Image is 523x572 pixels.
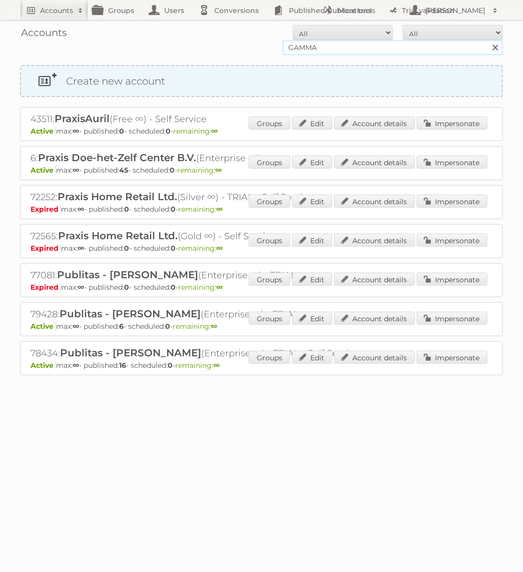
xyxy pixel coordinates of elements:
[58,230,178,242] span: Praxis Home Retail Ltd.
[166,127,171,136] strong: 0
[249,117,290,130] a: Groups
[417,234,487,247] a: Impersonate
[170,166,175,175] strong: 0
[216,205,223,214] strong: ∞
[211,322,217,331] strong: ∞
[31,361,56,370] span: Active
[78,283,84,292] strong: ∞
[73,361,79,370] strong: ∞
[31,244,492,253] p: max: - published: - scheduled: -
[31,283,492,292] p: max: - published: - scheduled: -
[249,273,290,286] a: Groups
[21,66,502,96] a: Create new account
[216,283,223,292] strong: ∞
[249,312,290,325] a: Groups
[168,361,173,370] strong: 0
[78,244,84,253] strong: ∞
[215,166,222,175] strong: ∞
[31,127,492,136] p: max: - published: - scheduled: -
[31,269,381,282] h2: 77081: (Enterprise ∞) - TRIAL
[334,351,415,364] a: Account details
[292,156,332,169] a: Edit
[31,152,381,165] h2: 6: (Enterprise ∞)
[31,322,492,331] p: max: - published: - scheduled: -
[55,113,110,125] span: PraxisAuril
[31,205,492,214] p: max: - published: - scheduled: -
[334,195,415,208] a: Account details
[173,322,217,331] span: remaining:
[178,205,223,214] span: remaining:
[73,127,79,136] strong: ∞
[417,273,487,286] a: Impersonate
[60,347,201,359] span: Publitas - [PERSON_NAME]
[211,127,218,136] strong: ∞
[178,283,223,292] span: remaining:
[31,230,381,243] h2: 72565: (Gold ∞) - Self Service
[249,351,290,364] a: Groups
[171,205,176,214] strong: 0
[31,127,56,136] span: Active
[31,113,381,126] h2: 43511: (Free ∞) - Self Service
[171,244,176,253] strong: 0
[78,205,84,214] strong: ∞
[38,152,196,164] span: Praxis Doe-het-Zelf Center B.V.
[292,351,332,364] a: Edit
[31,361,492,370] p: max: - published: - scheduled: -
[58,191,177,203] span: Praxis Home Retail Ltd.
[249,234,290,247] a: Groups
[119,127,124,136] strong: 0
[31,244,61,253] span: Expired
[334,156,415,169] a: Account details
[124,205,129,214] strong: 0
[292,312,332,325] a: Edit
[73,166,79,175] strong: ∞
[57,269,198,281] span: Publitas - [PERSON_NAME]
[249,195,290,208] a: Groups
[423,6,488,16] h2: [PERSON_NAME]
[334,273,415,286] a: Account details
[124,283,129,292] strong: 0
[73,322,79,331] strong: ∞
[334,312,415,325] a: Account details
[177,166,222,175] span: remaining:
[417,156,487,169] a: Impersonate
[31,347,381,360] h2: 78434: (Enterprise ∞) - TRIAL - Self Service
[171,283,176,292] strong: 0
[249,156,290,169] a: Groups
[31,205,61,214] span: Expired
[334,234,415,247] a: Account details
[165,322,170,331] strong: 0
[31,322,56,331] span: Active
[417,117,487,130] a: Impersonate
[31,191,381,204] h2: 72252: (Silver ∞) - TRIAL - Self Service
[31,166,492,175] p: max: - published: - scheduled: -
[213,361,220,370] strong: ∞
[417,351,487,364] a: Impersonate
[119,361,126,370] strong: 16
[292,234,332,247] a: Edit
[119,166,128,175] strong: 45
[292,117,332,130] a: Edit
[40,6,73,16] h2: Accounts
[178,244,223,253] span: remaining:
[292,273,332,286] a: Edit
[417,195,487,208] a: Impersonate
[417,312,487,325] a: Impersonate
[119,322,124,331] strong: 6
[334,117,415,130] a: Account details
[60,308,201,320] span: Publitas - [PERSON_NAME]
[173,127,218,136] span: remaining:
[124,244,129,253] strong: 0
[338,6,388,16] h2: More tools
[216,244,223,253] strong: ∞
[31,308,381,321] h2: 79428: (Enterprise ∞) - TRIAL
[175,361,220,370] span: remaining:
[31,283,61,292] span: Expired
[31,166,56,175] span: Active
[292,195,332,208] a: Edit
